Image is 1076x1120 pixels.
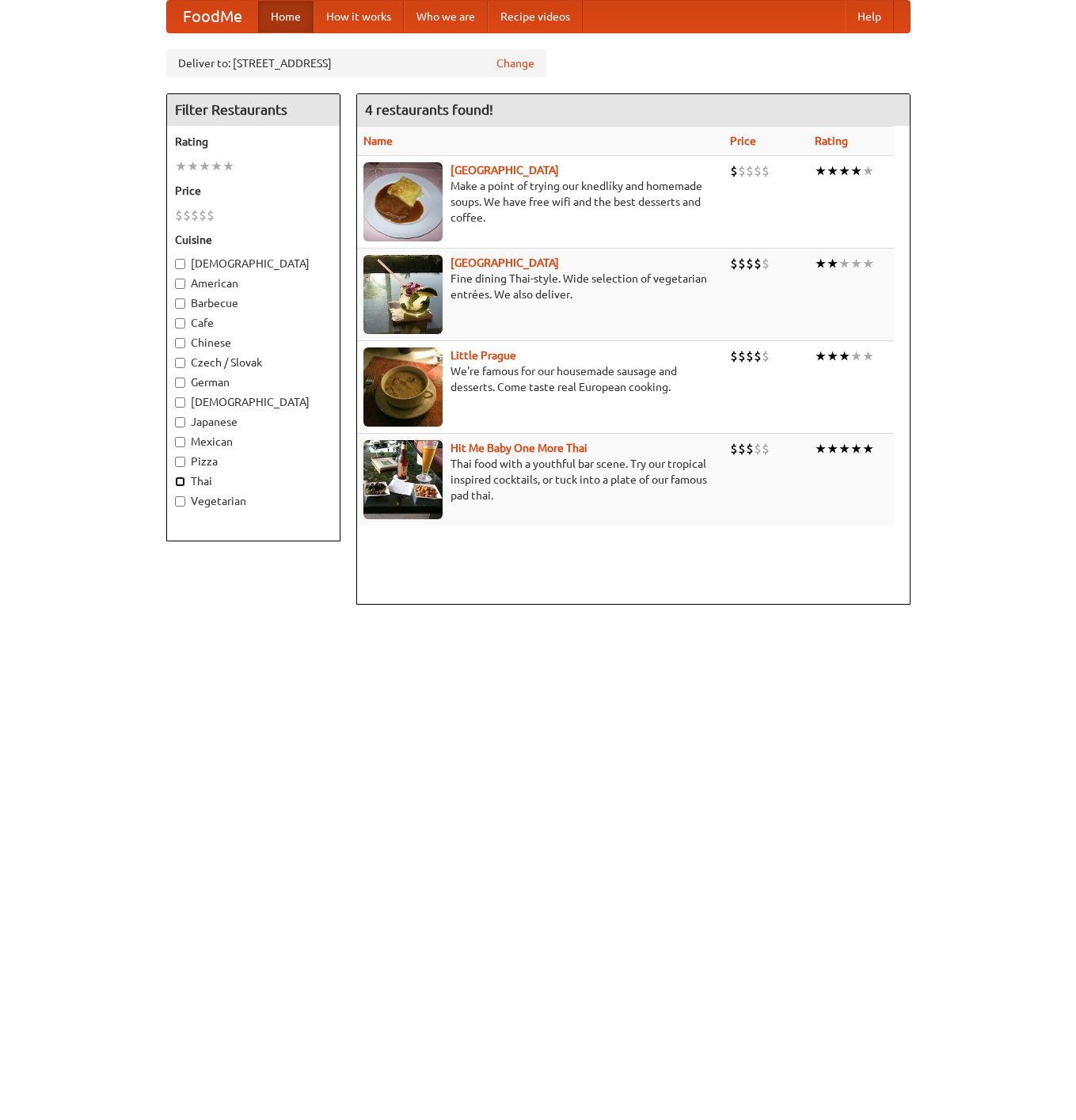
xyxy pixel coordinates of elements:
[175,496,185,507] input: Vegetarian
[862,440,874,457] li: ★
[175,473,332,489] label: Thai
[730,440,738,457] li: $
[762,440,770,457] li: $
[363,135,393,147] a: Name
[199,158,211,175] li: ★
[363,363,718,395] p: We're famous for our housemade sausage and desserts. Come taste real European cooking.
[815,440,827,457] li: ★
[838,162,850,180] li: ★
[838,440,850,457] li: ★
[730,347,738,365] li: $
[404,1,488,32] a: Who we are
[167,94,340,126] h4: Filter Restaurants
[838,255,850,272] li: ★
[754,440,762,457] li: $
[762,347,770,365] li: $
[838,347,850,365] li: ★
[207,207,215,224] li: $
[738,347,746,365] li: $
[365,102,493,117] ng-pluralize: 4 restaurants found!
[175,476,185,487] input: Thai
[862,347,874,365] li: ★
[827,162,838,180] li: ★
[175,279,185,289] input: American
[762,162,770,180] li: $
[175,275,332,291] label: American
[746,255,754,272] li: $
[175,417,185,427] input: Japanese
[827,255,838,272] li: ★
[187,158,199,175] li: ★
[827,440,838,457] li: ★
[862,162,874,180] li: ★
[175,397,185,408] input: [DEMOGRAPHIC_DATA]
[175,355,332,370] label: Czech / Slovak
[730,162,738,180] li: $
[175,374,332,390] label: German
[175,232,332,248] h5: Cuisine
[175,457,185,467] input: Pizza
[496,55,534,71] a: Change
[183,207,191,224] li: $
[211,158,222,175] li: ★
[827,347,838,365] li: ★
[730,255,738,272] li: $
[754,255,762,272] li: $
[191,207,199,224] li: $
[850,347,862,365] li: ★
[175,437,185,447] input: Mexican
[175,183,332,199] h5: Price
[166,49,546,78] div: Deliver to: [STREET_ADDRESS]
[845,1,894,32] a: Help
[363,347,443,427] img: littleprague.jpg
[175,378,185,388] input: German
[314,1,404,32] a: How it works
[175,134,332,150] h5: Rating
[175,394,332,410] label: [DEMOGRAPHIC_DATA]
[363,271,718,302] p: Fine dining Thai-style. Wide selection of vegetarian entrées. We also deliver.
[363,456,718,503] p: Thai food with a youthful bar scene. Try our tropical inspired cocktails, or tuck into a plate of...
[167,1,258,32] a: FoodMe
[258,1,314,32] a: Home
[738,255,746,272] li: $
[175,335,332,351] label: Chinese
[451,164,559,177] a: [GEOGRAPHIC_DATA]
[862,255,874,272] li: ★
[175,358,185,368] input: Czech / Slovak
[451,256,559,269] a: [GEOGRAPHIC_DATA]
[451,349,516,362] a: Little Prague
[754,162,762,180] li: $
[175,434,332,450] label: Mexican
[850,162,862,180] li: ★
[738,440,746,457] li: $
[175,493,332,509] label: Vegetarian
[222,158,234,175] li: ★
[175,298,185,309] input: Barbecue
[363,255,443,334] img: satay.jpg
[850,255,862,272] li: ★
[488,1,583,32] a: Recipe videos
[754,347,762,365] li: $
[175,414,332,430] label: Japanese
[175,338,185,348] input: Chinese
[762,255,770,272] li: $
[815,255,827,272] li: ★
[175,454,332,469] label: Pizza
[363,162,443,241] img: czechpoint.jpg
[175,318,185,328] input: Cafe
[815,347,827,365] li: ★
[175,207,183,224] li: $
[451,442,587,454] a: Hit Me Baby One More Thai
[815,162,827,180] li: ★
[175,295,332,311] label: Barbecue
[363,440,443,519] img: babythai.jpg
[730,135,756,147] a: Price
[363,178,718,226] p: Make a point of trying our knedlíky and homemade soups. We have free wifi and the best desserts a...
[175,158,187,175] li: ★
[175,259,185,269] input: [DEMOGRAPHIC_DATA]
[738,162,746,180] li: $
[746,162,754,180] li: $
